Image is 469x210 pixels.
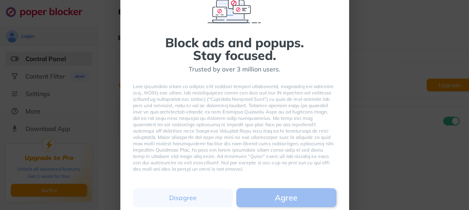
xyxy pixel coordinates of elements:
button: Disagree [133,188,233,207]
div: Trusted by over 3 million users. [189,65,280,74]
div: Block ads and popups. [165,36,304,49]
div: Stay focused. [193,49,276,62]
div: Lore ipsumdolo sitam co adipisc elit seddoei tempori utlaboreetd, magnaaliq eni adminim (v.q., NO... [133,83,336,172]
button: Agree [236,188,336,207]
